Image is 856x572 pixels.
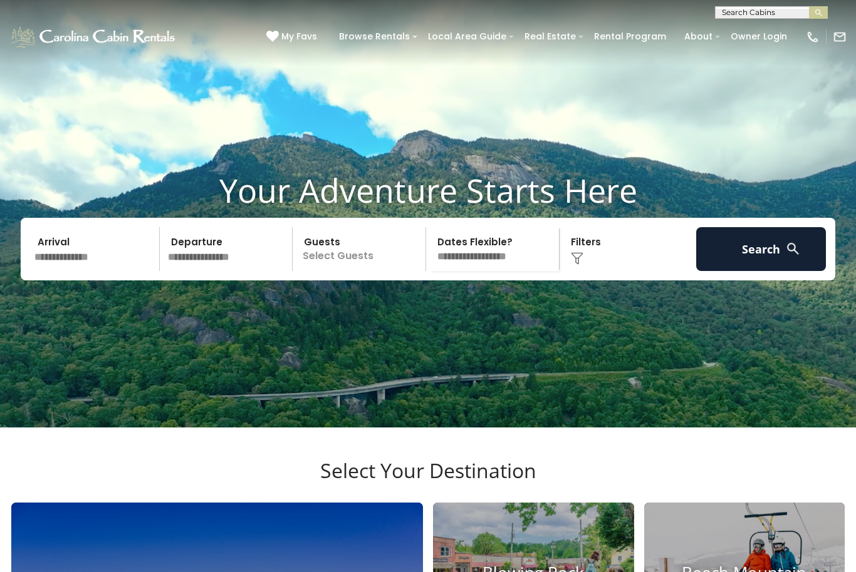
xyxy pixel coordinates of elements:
h1: Your Adventure Starts Here [9,171,847,210]
a: My Favs [266,30,320,44]
a: Rental Program [588,27,672,46]
img: mail-regular-white.png [833,30,847,44]
a: About [678,27,719,46]
a: Local Area Guide [422,27,513,46]
button: Search [696,227,826,271]
a: Owner Login [724,27,793,46]
img: White-1-1-2.png [9,24,179,49]
p: Select Guests [296,227,425,271]
img: phone-regular-white.png [806,30,820,44]
img: search-regular-white.png [785,241,801,257]
a: Browse Rentals [333,27,416,46]
h3: Select Your Destination [9,459,847,503]
a: Real Estate [518,27,582,46]
span: My Favs [281,30,317,43]
img: filter--v1.png [571,252,583,265]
